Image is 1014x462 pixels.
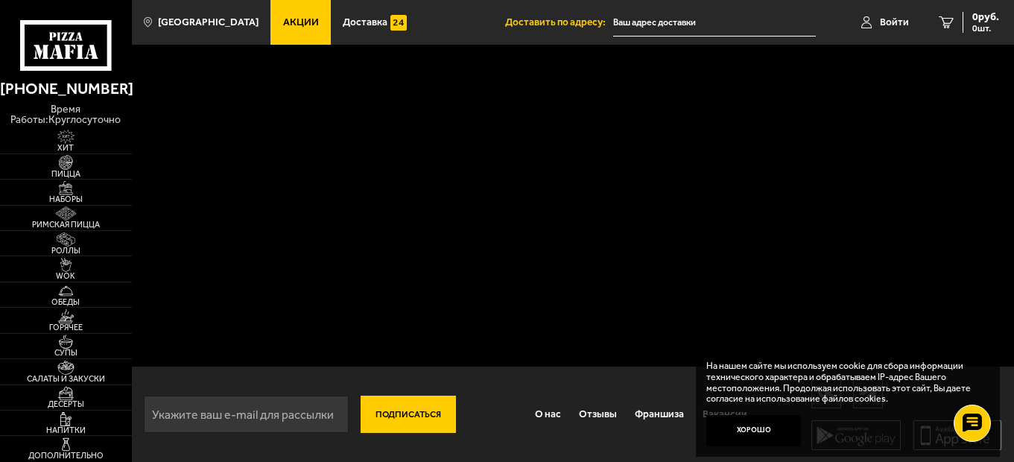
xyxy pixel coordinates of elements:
[343,17,387,28] span: Доставка
[694,397,756,431] a: Вакансии
[626,397,693,431] a: Франшиза
[144,396,349,433] input: Укажите ваш e-mail для рассылки
[283,17,319,28] span: Акции
[505,17,613,28] span: Доставить по адресу:
[880,17,909,28] span: Войти
[613,9,816,37] input: Ваш адрес доставки
[706,415,802,447] button: Хорошо
[706,361,980,405] p: На нашем сайте мы используем cookie для сбора информации технического характера и обрабатываем IP...
[972,24,999,33] span: 0 шт.
[972,12,999,22] span: 0 руб.
[158,17,259,28] span: [GEOGRAPHIC_DATA]
[361,396,456,433] button: Подписаться
[570,397,626,431] a: Отзывы
[525,397,569,431] a: О нас
[390,15,406,31] img: 15daf4d41897b9f0e9f617042186c801.svg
